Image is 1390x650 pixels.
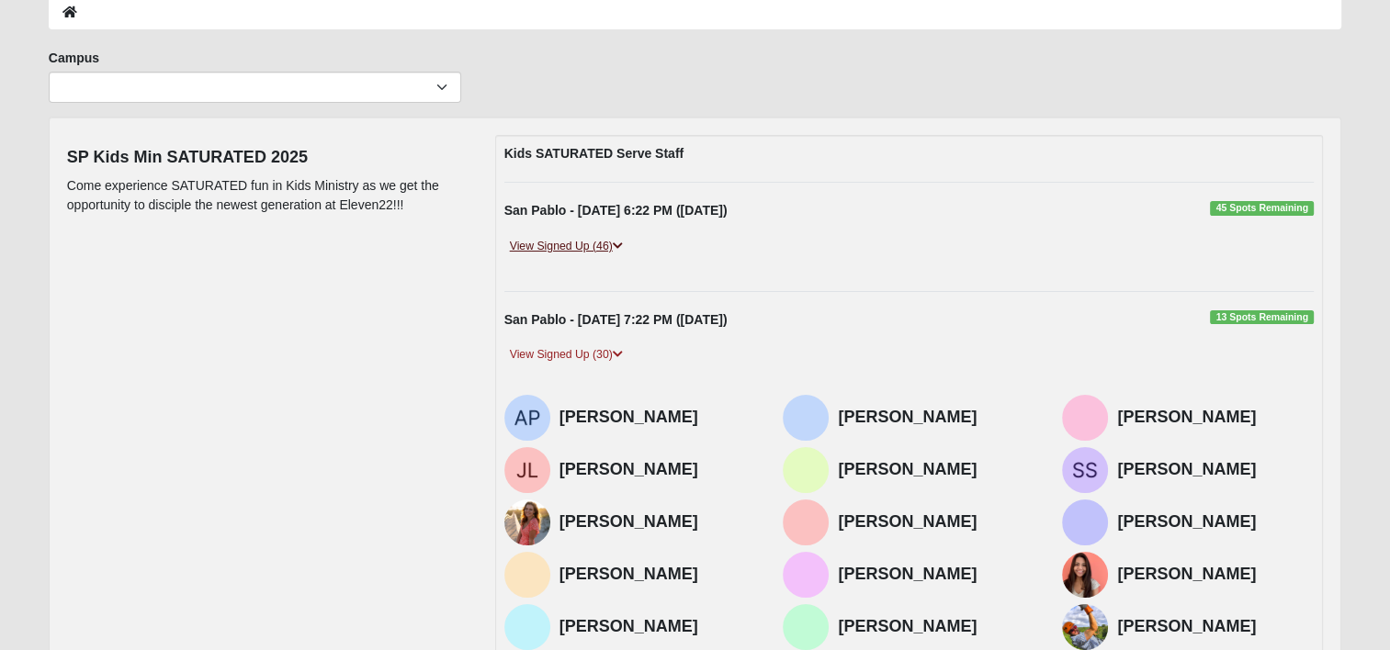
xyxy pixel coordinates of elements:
strong: San Pablo - [DATE] 6:22 PM ([DATE]) [504,203,728,218]
h4: SP Kids Min SATURATED 2025 [67,148,468,168]
img: Shirley Otzel [1062,395,1108,441]
img: Natasha Eden [783,552,829,598]
h4: [PERSON_NAME] [1117,565,1314,585]
strong: San Pablo - [DATE] 7:22 PM ([DATE]) [504,312,728,327]
a: View Signed Up (46) [504,237,628,256]
img: Becky Brubaker [783,604,829,650]
h4: [PERSON_NAME] [838,617,1034,637]
img: Ryan Ballinger [1062,604,1108,650]
img: Evan Dromgoole [783,499,829,545]
h4: [PERSON_NAME] [1117,617,1314,637]
span: 45 Spots Remaining [1210,201,1314,216]
img: Julia LaRue [504,447,550,493]
h4: [PERSON_NAME] [559,408,756,428]
img: Ashlyn Phillips [504,395,550,441]
h4: [PERSON_NAME] [559,565,756,585]
h4: [PERSON_NAME] [838,408,1034,428]
img: Suzanne Sims [1062,447,1108,493]
img: Heather Walls [1062,552,1108,598]
img: Randy Rabb [504,552,550,598]
img: Heather DeSpain [504,604,550,650]
h4: [PERSON_NAME] [1117,408,1314,428]
h4: [PERSON_NAME] [838,460,1034,480]
h4: [PERSON_NAME] [559,460,756,480]
label: Campus [49,49,99,67]
img: Aaron Mobley [783,395,829,441]
h4: [PERSON_NAME] [1117,460,1314,480]
h4: [PERSON_NAME] [1117,512,1314,532]
img: Tallia Kampfe [504,499,550,545]
h4: [PERSON_NAME] [559,617,756,637]
a: View Signed Up (30) [504,345,628,364]
h4: [PERSON_NAME] [559,512,756,532]
span: 13 Spots Remaining [1210,310,1314,325]
strong: Kids SATURATED Serve Staff [504,146,684,161]
img: Julie Rabb [1062,499,1108,545]
h4: [PERSON_NAME] [838,565,1034,585]
h4: [PERSON_NAME] [838,512,1034,532]
p: Come experience SATURATED fun in Kids Ministry as we get the opportunity to disciple the newest g... [67,176,468,215]
img: Jillian Jackson [783,447,829,493]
